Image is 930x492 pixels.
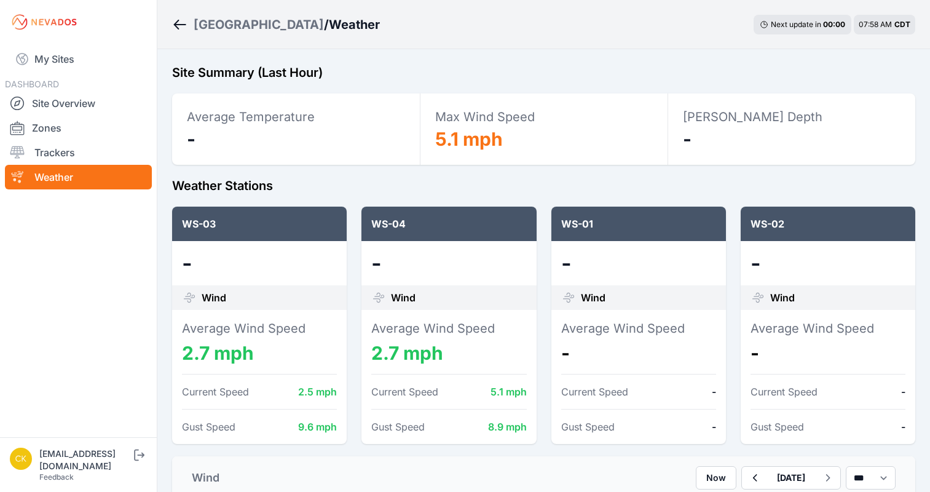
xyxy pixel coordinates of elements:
[5,165,152,189] a: Weather
[683,109,822,124] span: [PERSON_NAME] Depth
[10,448,32,470] img: ckent@prim.com
[187,128,195,150] span: -
[172,177,915,194] h2: Weather Stations
[192,469,219,486] div: Wind
[561,251,716,276] dd: -
[5,79,59,89] span: DASHBOARD
[581,290,605,305] span: Wind
[202,290,226,305] span: Wind
[194,16,324,33] a: [GEOGRAPHIC_DATA]
[435,109,535,124] span: Max Wind Speed
[172,207,347,241] div: WS-03
[901,419,905,434] dd: -
[859,20,892,29] span: 07:58 AM
[5,140,152,165] a: Trackers
[172,9,380,41] nav: Breadcrumb
[371,251,526,276] dd: -
[187,109,315,124] span: Average Temperature
[767,467,815,489] button: [DATE]
[182,251,337,276] dd: -
[182,384,249,399] dt: Current Speed
[751,320,905,337] dt: Average Wind Speed
[561,320,716,337] dt: Average Wind Speed
[770,290,795,305] span: Wind
[894,20,910,29] span: CDT
[561,384,628,399] dt: Current Speed
[329,16,380,33] h3: Weather
[371,384,438,399] dt: Current Speed
[491,384,527,399] dd: 5.1 mph
[182,419,235,434] dt: Gust Speed
[39,472,74,482] a: Feedback
[751,251,905,276] dd: -
[561,342,716,364] dd: -
[182,342,337,364] dd: 2.7 mph
[324,16,329,33] span: /
[683,128,692,150] span: -
[696,466,736,490] button: Now
[182,320,337,337] dt: Average Wind Speed
[371,342,526,364] dd: 2.7 mph
[751,342,905,364] dd: -
[551,207,726,241] div: WS-01
[751,384,818,399] dt: Current Speed
[5,91,152,116] a: Site Overview
[361,207,536,241] div: WS-04
[712,384,716,399] dd: -
[5,44,152,74] a: My Sites
[298,384,337,399] dd: 2.5 mph
[771,20,821,29] span: Next update in
[561,419,615,434] dt: Gust Speed
[435,128,503,150] span: 5.1 mph
[298,419,337,434] dd: 9.6 mph
[901,384,905,399] dd: -
[823,20,845,30] div: 00 : 00
[391,290,416,305] span: Wind
[712,419,716,434] dd: -
[39,448,132,472] div: [EMAIL_ADDRESS][DOMAIN_NAME]
[5,116,152,140] a: Zones
[172,64,915,81] h2: Site Summary (Last Hour)
[371,419,425,434] dt: Gust Speed
[371,320,526,337] dt: Average Wind Speed
[741,207,915,241] div: WS-02
[488,419,527,434] dd: 8.9 mph
[10,12,79,32] img: Nevados
[751,419,804,434] dt: Gust Speed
